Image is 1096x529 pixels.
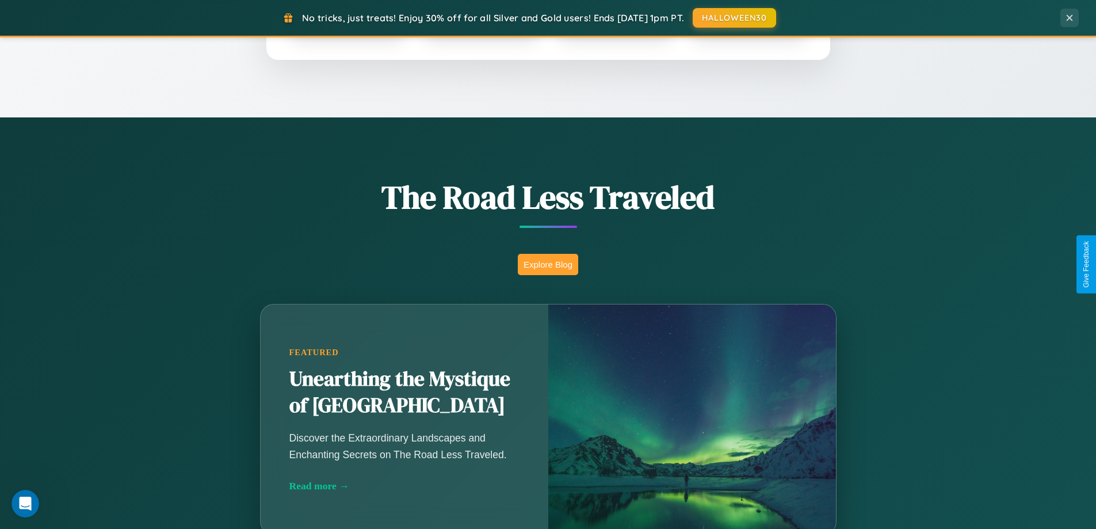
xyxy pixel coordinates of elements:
iframe: Intercom live chat [12,490,39,517]
div: Featured [289,348,520,357]
div: Read more → [289,480,520,492]
h2: Unearthing the Mystique of [GEOGRAPHIC_DATA] [289,366,520,419]
div: Give Feedback [1082,241,1090,288]
p: Discover the Extraordinary Landscapes and Enchanting Secrets on The Road Less Traveled. [289,430,520,462]
span: No tricks, just treats! Enjoy 30% off for all Silver and Gold users! Ends [DATE] 1pm PT. [302,12,684,24]
h1: The Road Less Traveled [203,175,893,219]
button: HALLOWEEN30 [693,8,776,28]
button: Explore Blog [518,254,578,275]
